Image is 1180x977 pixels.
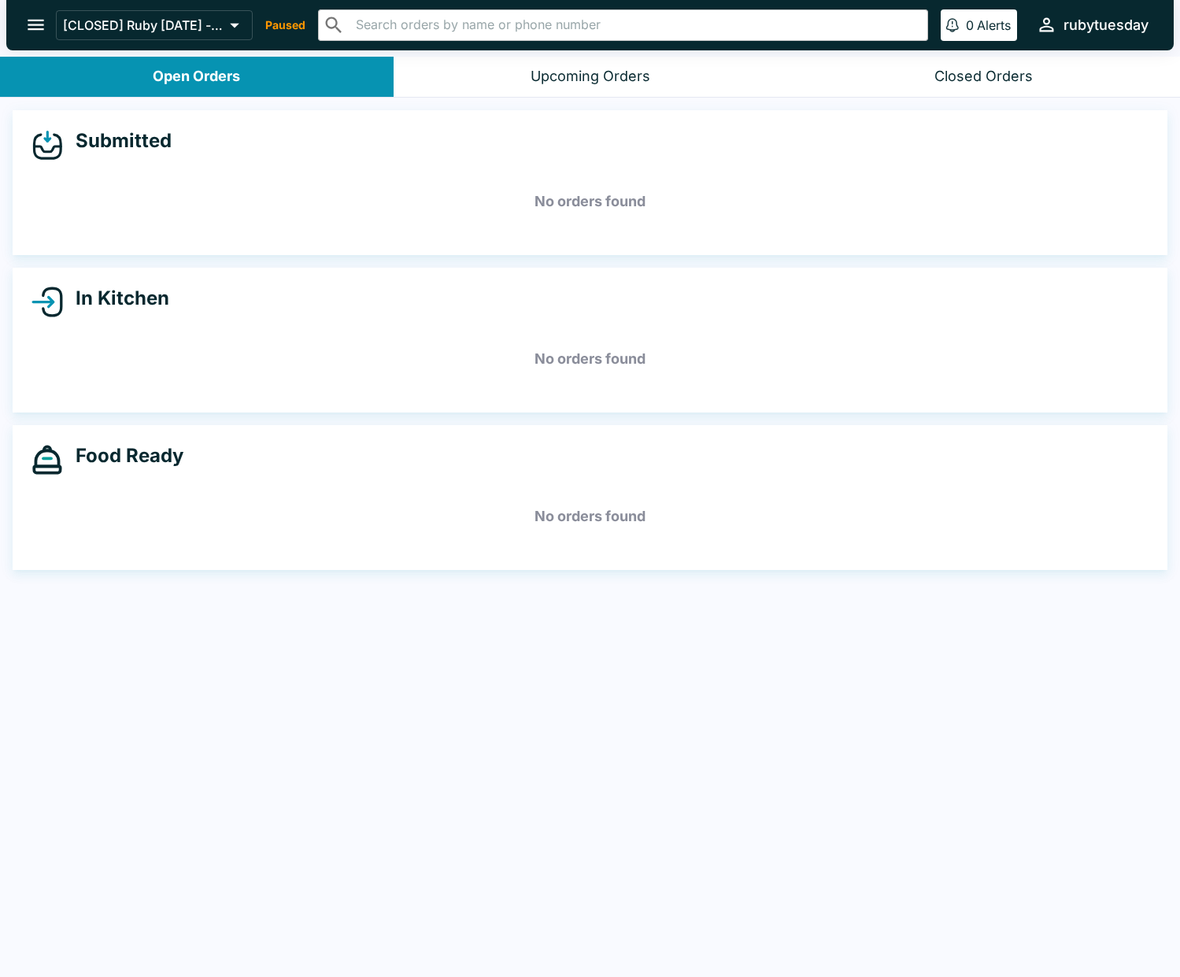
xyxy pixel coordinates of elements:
[16,5,56,45] button: open drawer
[31,331,1149,387] h5: No orders found
[63,129,172,153] h4: Submitted
[1030,8,1155,42] button: rubytuesday
[351,14,921,36] input: Search orders by name or phone number
[977,17,1011,33] p: Alerts
[31,173,1149,230] h5: No orders found
[56,10,253,40] button: [CLOSED] Ruby [DATE] - Mililani
[63,17,224,33] p: [CLOSED] Ruby [DATE] - Mililani
[1063,16,1149,35] div: rubytuesday
[265,17,305,33] p: Paused
[153,68,240,86] div: Open Orders
[63,287,169,310] h4: In Kitchen
[531,68,650,86] div: Upcoming Orders
[966,17,974,33] p: 0
[934,68,1033,86] div: Closed Orders
[31,488,1149,545] h5: No orders found
[63,444,183,468] h4: Food Ready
